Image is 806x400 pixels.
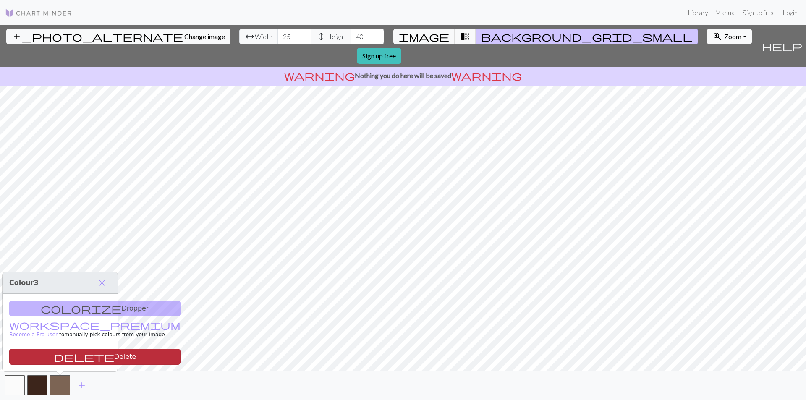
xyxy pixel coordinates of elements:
small: to manually pick colours from your image [9,323,181,337]
span: add [77,379,87,391]
button: Change image [6,29,230,44]
p: Nothing you do here will be saved [3,71,803,81]
a: Login [779,4,801,21]
a: Sign up free [357,48,401,64]
span: warning [451,70,522,81]
span: image [399,31,449,42]
span: delete [54,351,114,363]
span: Change image [184,32,225,40]
a: Manual [712,4,739,21]
button: Help [758,25,806,67]
a: Become a Pro user [9,323,181,337]
span: workspace_premium [9,319,181,331]
a: Sign up free [739,4,779,21]
button: Close [93,276,111,290]
button: Add color [71,377,92,393]
span: arrow_range [245,31,255,42]
span: help [762,40,802,52]
span: Zoom [724,32,741,40]
span: Height [326,31,345,42]
img: Logo [5,8,72,18]
a: Library [684,4,712,21]
button: Zoom [707,29,752,44]
button: Delete color [9,349,181,365]
span: close [97,277,107,289]
span: zoom_in [712,31,722,42]
span: height [316,31,326,42]
span: Width [255,31,272,42]
span: background_grid_small [481,31,693,42]
span: warning [284,70,355,81]
span: Colour 3 [9,279,39,287]
span: transition_fade [460,31,470,42]
span: add_photo_alternate [12,31,183,42]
